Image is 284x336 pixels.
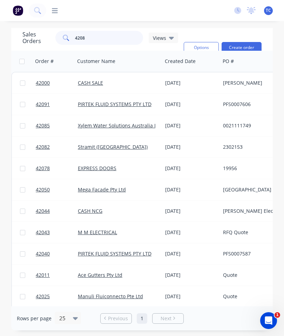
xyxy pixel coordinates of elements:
[36,186,50,193] span: 42050
[36,101,50,108] span: 42091
[36,94,78,115] a: 42091
[165,143,217,150] div: [DATE]
[165,208,217,215] div: [DATE]
[36,250,50,257] span: 42040
[165,79,217,86] div: [DATE]
[275,312,280,318] span: 1
[222,42,262,53] button: Create order
[78,101,151,107] a: PIRTEK FLUID SYSTEMS PTY LTD
[35,58,54,65] div: Order #
[78,250,151,257] a: PIRTEK FLUID SYSTEMS PTY LTD
[36,72,78,93] a: 42000
[36,293,50,300] span: 42025
[36,143,50,150] span: 42082
[13,5,23,16] img: Factory
[78,143,148,150] a: Stramit ([GEOGRAPHIC_DATA])
[78,186,126,193] a: Mega Facade Pty Ltd
[36,122,50,129] span: 42085
[165,272,217,279] div: [DATE]
[223,58,234,65] div: PO #
[97,313,187,324] ul: Pagination
[108,315,128,322] span: Previous
[36,201,78,222] a: 42044
[36,115,78,136] a: 42085
[165,165,217,172] div: [DATE]
[75,31,143,45] input: Search...
[266,7,271,14] span: TC
[78,272,122,278] a: Ace Gutters Pty Ltd
[78,293,143,300] a: Manuli Fluiconnecto Pte Ltd
[36,179,78,200] a: 42050
[36,272,50,279] span: 42011
[78,79,103,86] a: CASH SALE
[165,101,217,108] div: [DATE]
[36,208,50,215] span: 42044
[153,315,183,322] a: Next page
[36,265,78,286] a: 42011
[165,229,217,236] div: [DATE]
[165,293,217,300] div: [DATE]
[78,122,162,129] a: Xylem Water Solutions Australia Ltd
[153,34,166,42] span: Views
[36,158,78,179] a: 42078
[165,122,217,129] div: [DATE]
[17,315,52,322] span: Rows per page
[165,58,196,65] div: Created Date
[165,250,217,257] div: [DATE]
[161,315,171,322] span: Next
[77,58,115,65] div: Customer Name
[36,243,78,264] a: 42040
[36,222,78,243] a: 42043
[101,315,131,322] a: Previous page
[137,313,147,324] a: Page 1 is your current page
[22,31,50,44] h1: Sales Orders
[184,42,219,53] button: Options
[78,208,102,214] a: CASH NCG
[260,312,277,329] iframe: Intercom live chat
[78,229,117,236] a: M M ELECTRICAL
[36,286,78,307] a: 42025
[78,165,116,171] a: EXPRESS DOORS
[36,165,50,172] span: 42078
[36,136,78,157] a: 42082
[36,229,50,236] span: 42043
[36,79,50,86] span: 42000
[165,186,217,193] div: [DATE]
